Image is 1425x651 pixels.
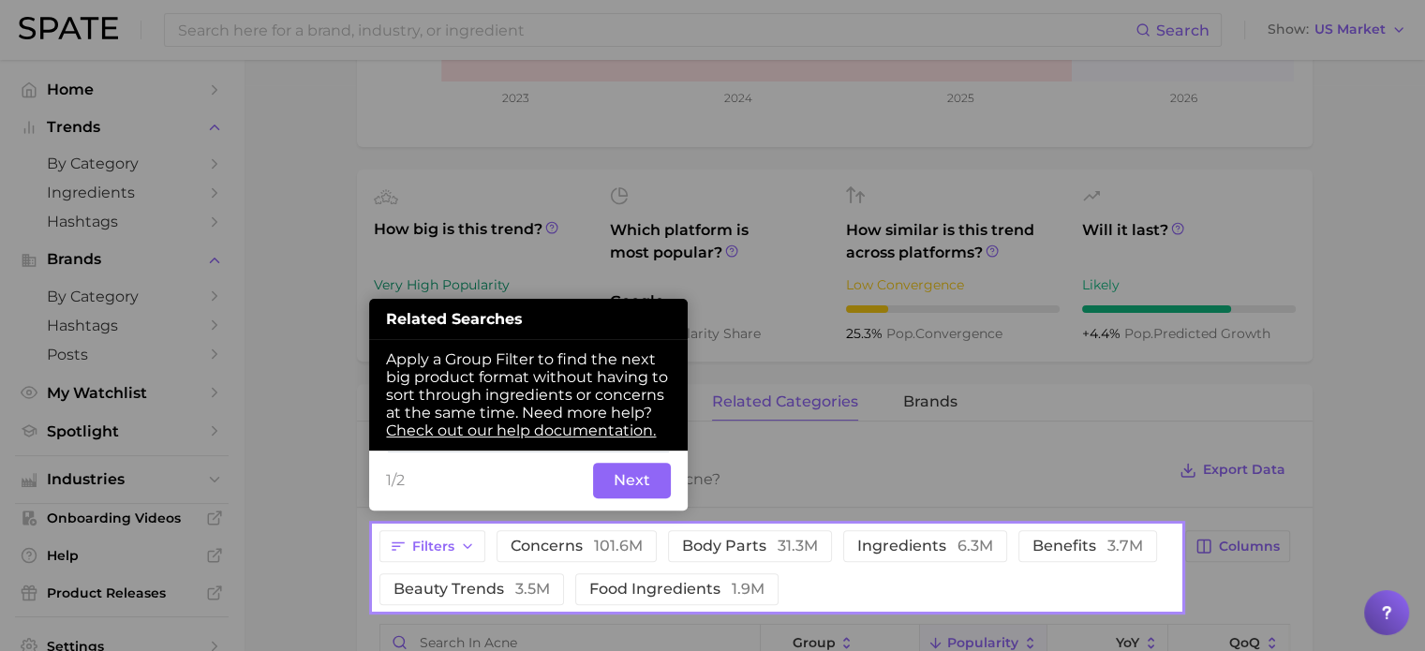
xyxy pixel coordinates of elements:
[682,539,818,554] span: body parts
[379,530,485,562] button: Filters
[393,582,550,597] span: beauty trends
[732,580,764,598] span: 1.9m
[1107,537,1143,555] span: 3.7m
[594,537,643,555] span: 101.6m
[511,539,643,554] span: concerns
[957,537,993,555] span: 6.3m
[1032,539,1143,554] span: benefits
[778,537,818,555] span: 31.3m
[857,539,993,554] span: ingredients
[589,582,764,597] span: food ingredients
[515,580,550,598] span: 3.5m
[412,539,454,555] span: Filters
